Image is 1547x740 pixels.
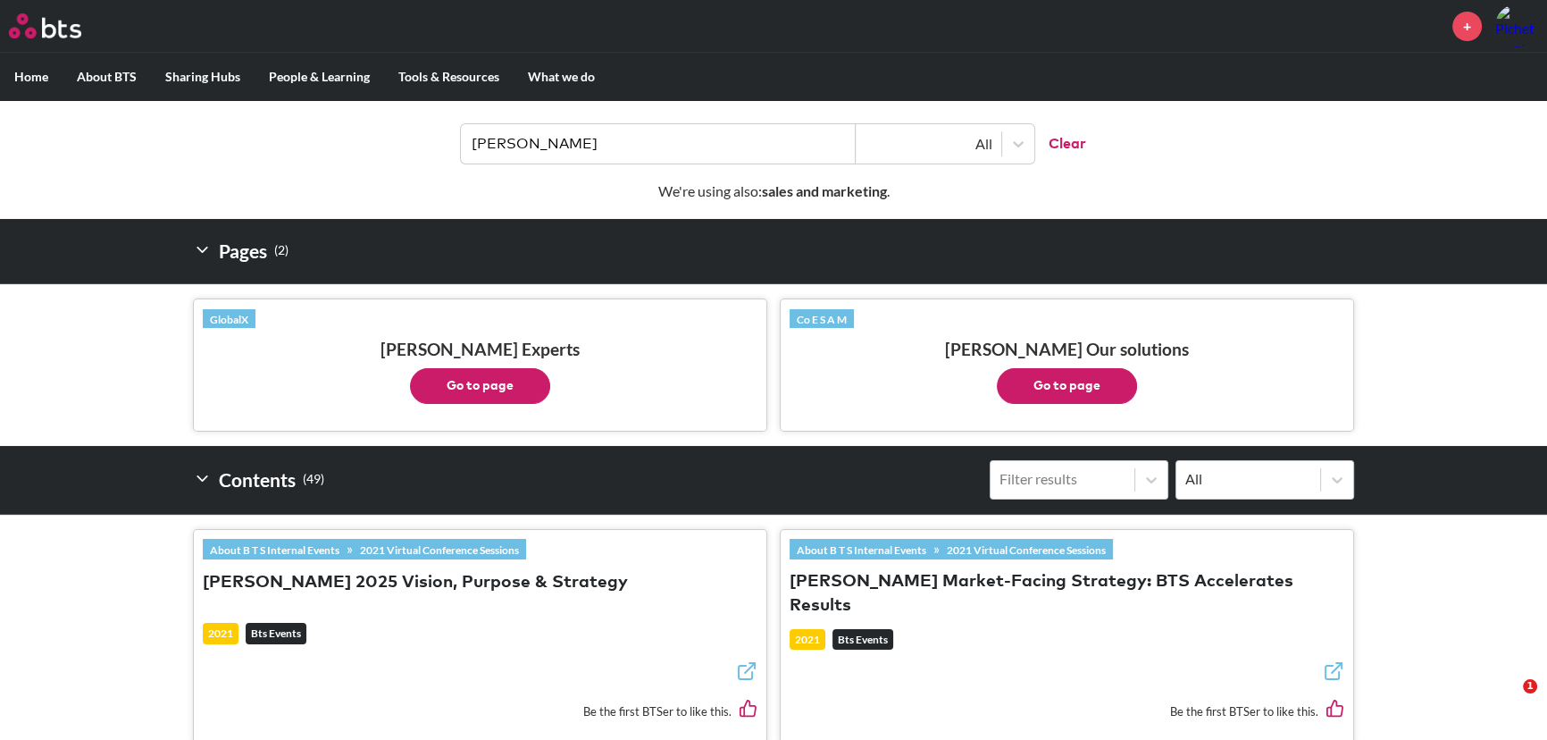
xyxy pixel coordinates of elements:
div: 2021 [790,629,825,651]
div: Filter results [999,469,1125,489]
button: [PERSON_NAME] Market-Facing Strategy: BTS Accelerates Results [790,570,1344,618]
button: Go to page [410,368,550,404]
em: Bts Events [246,623,306,644]
small: ( 49 ) [303,467,324,492]
div: » [790,539,1113,559]
a: External link [736,660,757,686]
a: Go home [9,13,114,38]
label: About BTS [63,54,151,100]
h3: [PERSON_NAME] Our solutions [790,339,1344,404]
em: Bts Events [832,629,893,651]
button: [PERSON_NAME] 2025 Vision, Purpose & Strategy [203,571,628,595]
small: ( 2 ) [274,239,288,263]
div: 2021 [203,623,238,644]
button: Go to page [997,368,1137,404]
a: About B T S Internal Events [203,540,347,559]
a: GlobalX [203,309,255,329]
img: Pichet Danthainum [1495,4,1538,47]
div: All [865,134,992,154]
img: BTS Logo [9,13,81,38]
div: » [203,539,526,559]
a: 2021 Virtual Conference Sessions [940,540,1113,559]
div: Be the first BTSer to like this. [790,686,1344,736]
label: Sharing Hubs [151,54,255,100]
span: 1 [1523,679,1537,694]
a: Co E S A M [790,309,854,329]
input: Find contents, pages and demos... [461,124,856,164]
div: All [1185,469,1311,489]
a: Profile [1495,4,1538,47]
h2: Pages [193,233,288,269]
label: What we do [514,54,609,100]
strong: sales and marketing [762,182,887,199]
a: 2021 Virtual Conference Sessions [353,540,526,559]
label: Tools & Resources [384,54,514,100]
a: About B T S Internal Events [790,540,933,559]
div: Be the first BTSer to like this. [203,686,757,736]
label: People & Learning [255,54,384,100]
h2: Contents [193,460,324,500]
h3: [PERSON_NAME] Experts [203,339,757,404]
button: Clear [1034,124,1086,164]
iframe: Intercom live chat [1486,679,1529,722]
a: + [1452,12,1482,41]
a: External link [1323,660,1344,686]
